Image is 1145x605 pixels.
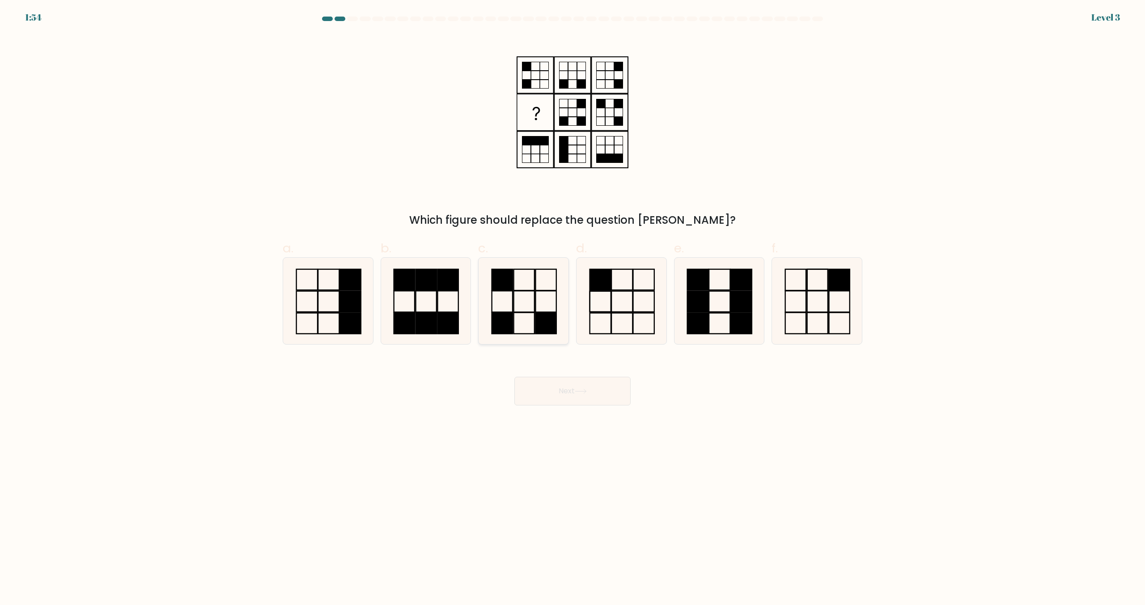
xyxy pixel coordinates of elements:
[381,239,391,257] span: b.
[25,11,42,24] div: 1:54
[283,239,293,257] span: a.
[1091,11,1120,24] div: Level 3
[576,239,587,257] span: d.
[772,239,778,257] span: f.
[674,239,684,257] span: e.
[514,377,631,405] button: Next
[478,239,488,257] span: c.
[288,212,857,228] div: Which figure should replace the question [PERSON_NAME]?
